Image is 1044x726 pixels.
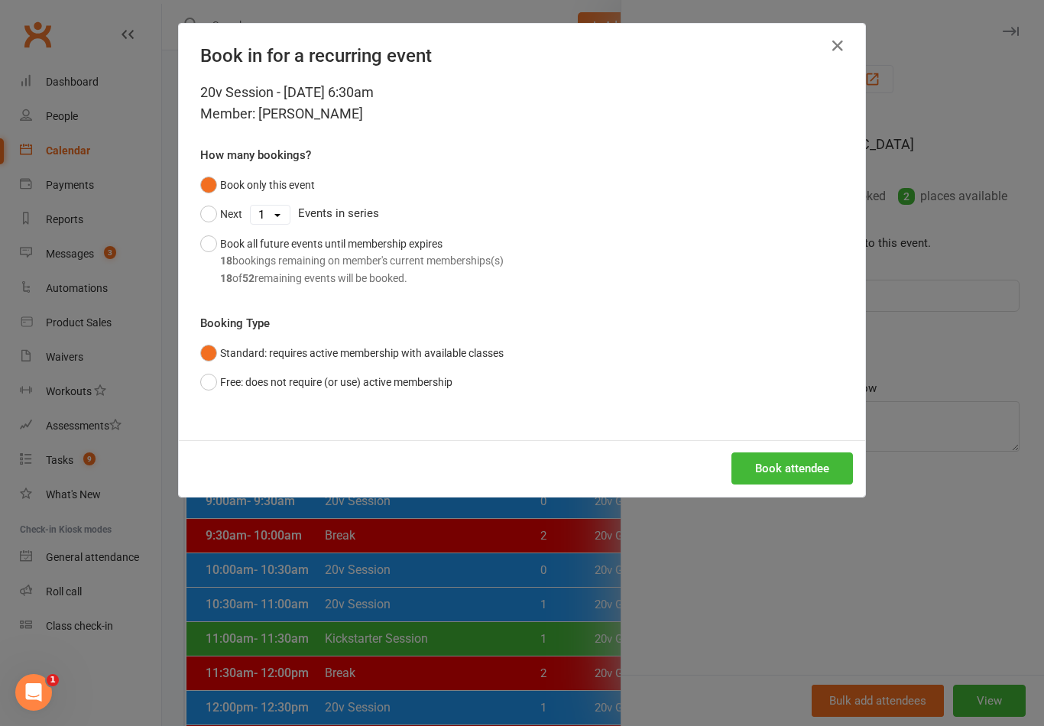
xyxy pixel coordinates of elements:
[200,170,315,199] button: Book only this event
[220,235,504,287] div: Book all future events until membership expires
[220,254,232,267] strong: 18
[47,674,59,686] span: 1
[220,252,504,287] div: bookings remaining on member's current memberships(s) of remaining events will be booked.
[200,199,844,228] div: Events in series
[200,146,311,164] label: How many bookings?
[731,452,853,485] button: Book attendee
[200,339,504,368] button: Standard: requires active membership with available classes
[200,229,504,293] button: Book all future events until membership expires18bookings remaining on member's current membershi...
[242,272,255,284] strong: 52
[200,368,452,397] button: Free: does not require (or use) active membership
[220,272,232,284] strong: 18
[200,82,844,125] div: 20v Session - [DATE] 6:30am Member: [PERSON_NAME]
[200,45,844,66] h4: Book in for a recurring event
[200,199,242,228] button: Next
[15,674,52,711] iframe: Intercom live chat
[825,34,850,58] button: Close
[200,314,270,332] label: Booking Type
